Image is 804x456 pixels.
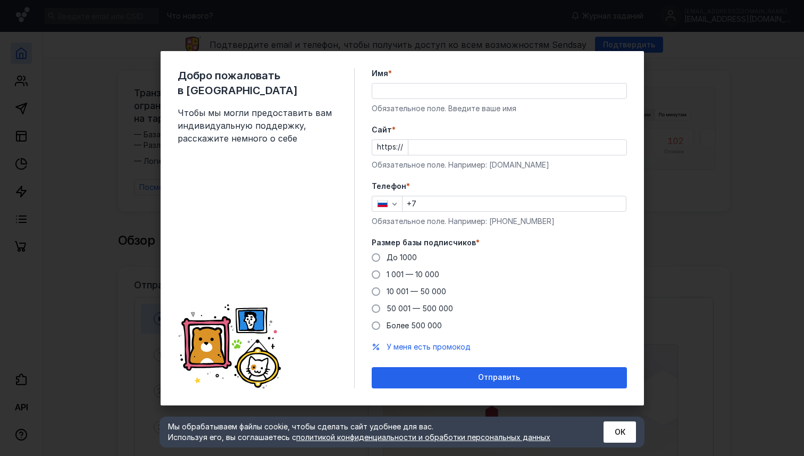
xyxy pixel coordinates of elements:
span: Cайт [372,125,392,135]
div: Обязательное поле. Например: [DOMAIN_NAME] [372,160,627,170]
span: Размер базы подписчиков [372,237,476,248]
button: У меня есть промокод [387,342,471,352]
span: Добро пожаловать в [GEOGRAPHIC_DATA] [178,68,337,98]
button: Отправить [372,367,627,388]
span: Имя [372,68,388,79]
span: 1 001 — 10 000 [387,270,439,279]
div: Мы обрабатываем файлы cookie, чтобы сделать сайт удобнее для вас. Используя его, вы соглашаетесь c [168,421,577,443]
a: политикой конфиденциальности и обработки персональных данных [296,433,550,442]
span: Отправить [478,373,520,382]
span: Чтобы мы могли предоставить вам индивидуальную поддержку, расскажите немного о себе [178,106,337,145]
div: Обязательное поле. Введите ваше имя [372,103,627,114]
div: Обязательное поле. Например: [PHONE_NUMBER] [372,216,627,227]
span: До 1000 [387,253,417,262]
span: 50 001 — 500 000 [387,304,453,313]
span: Более 500 000 [387,321,442,330]
span: У меня есть промокод [387,342,471,351]
span: Телефон [372,181,406,192]
span: 10 001 — 50 000 [387,287,446,296]
button: ОК [604,421,636,443]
